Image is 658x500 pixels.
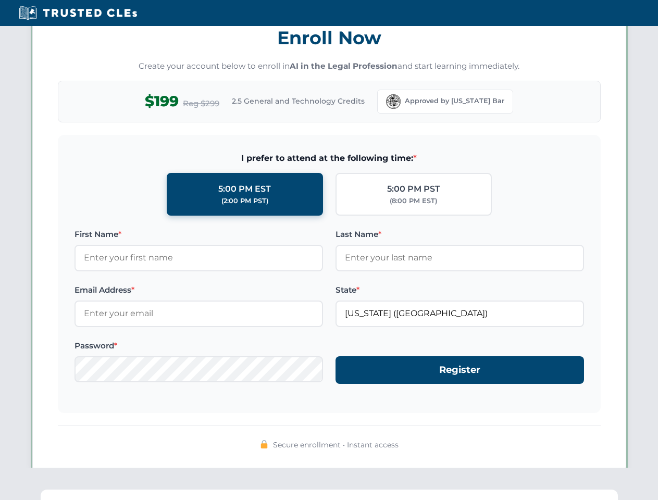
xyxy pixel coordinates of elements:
[390,196,437,206] div: (8:00 PM EST)
[221,196,268,206] div: (2:00 PM PST)
[183,97,219,110] span: Reg $299
[405,96,504,106] span: Approved by [US_STATE] Bar
[75,228,323,241] label: First Name
[336,245,584,271] input: Enter your last name
[387,182,440,196] div: 5:00 PM PST
[290,61,398,71] strong: AI in the Legal Profession
[16,5,140,21] img: Trusted CLEs
[75,284,323,296] label: Email Address
[336,301,584,327] input: Florida (FL)
[75,245,323,271] input: Enter your first name
[75,301,323,327] input: Enter your email
[260,440,268,448] img: 🔒
[273,439,399,451] span: Secure enrollment • Instant access
[232,95,365,107] span: 2.5 General and Technology Credits
[218,182,271,196] div: 5:00 PM EST
[58,21,601,54] h3: Enroll Now
[336,356,584,384] button: Register
[336,284,584,296] label: State
[386,94,401,109] img: Florida Bar
[336,228,584,241] label: Last Name
[75,340,323,352] label: Password
[145,90,179,113] span: $199
[75,152,584,165] span: I prefer to attend at the following time:
[58,60,601,72] p: Create your account below to enroll in and start learning immediately.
